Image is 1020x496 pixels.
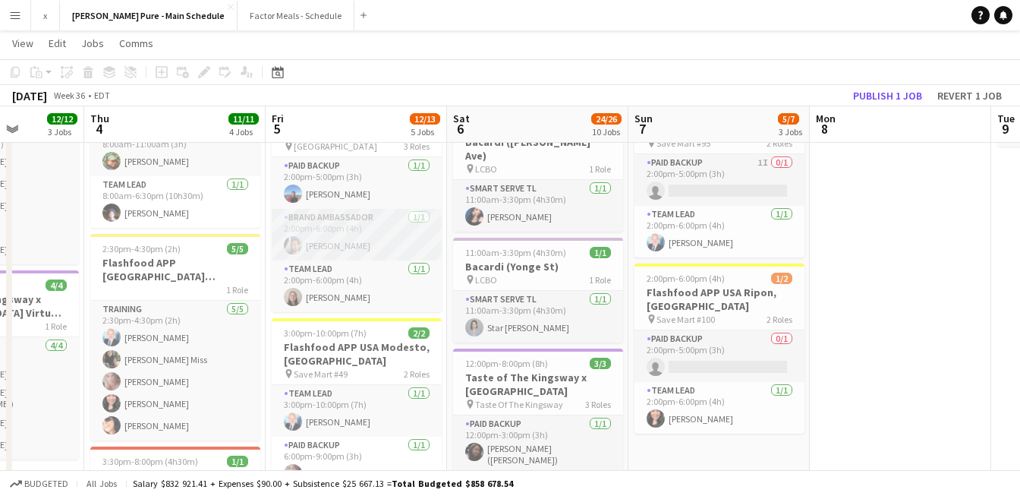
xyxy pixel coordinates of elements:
app-card-role: Brand Ambassador1/12:00pm-6:00pm (4h)[PERSON_NAME] [272,209,442,261]
button: x [31,1,60,30]
span: 1/1 [590,247,611,258]
app-card-role: Smart Serve TL1/111:00am-3:30pm (4h30m)[PERSON_NAME] [453,180,623,232]
span: Sat [453,112,470,125]
span: Thu [90,112,109,125]
span: 3:30pm-8:00pm (4h30m) [102,456,198,467]
button: Publish 1 job [847,86,928,106]
div: 5 Jobs [411,126,439,137]
span: 8 [814,120,836,137]
span: Comms [119,36,153,50]
app-job-card: 11:00am-3:30pm (4h30m)1/1Bacardi (Yonge St) LCBO1 RoleSmart Serve TL1/111:00am-3:30pm (4h30m)Star... [453,238,623,343]
span: 1/1 [227,456,248,467]
span: Tue [997,112,1015,125]
span: Total Budgeted $858 678.54 [392,478,513,489]
span: 2:30pm-4:30pm (2h) [102,243,181,254]
app-card-role: Team Lead1/12:00pm-6:00pm (4h)[PERSON_NAME] [634,206,804,257]
span: Fri [272,112,284,125]
div: [DATE] [12,88,47,103]
span: LCBO [475,274,497,286]
app-card-role: Paid Backup0/12:00pm-5:00pm (3h) [634,330,804,382]
div: 3 Jobs [48,126,77,137]
div: EDT [94,90,110,101]
span: 3/3 [590,358,611,369]
app-job-card: 2:00pm-6:00pm (4h)1/2Flashfood APP USA Modesto, [GEOGRAPHIC_DATA] Save Mart #952 RolesPaid Backup... [634,87,804,257]
span: Edit [49,36,66,50]
span: 4/4 [46,280,67,291]
app-card-role: Paid Backup1/16:00pm-9:00pm (3h)[PERSON_NAME] [272,437,442,488]
span: 1 Role [226,284,248,295]
span: Week 36 [50,90,88,101]
div: 4 Jobs [229,126,258,137]
span: 24/26 [591,113,622,125]
app-card-role: Paid Backup1I0/12:00pm-5:00pm (3h) [634,154,804,206]
span: Save Mart #95 [656,137,710,149]
button: [PERSON_NAME] Pure - Main Schedule [60,1,238,30]
h3: Bacardi (Yonge St) [453,260,623,273]
button: Factor Meals - Schedule [238,1,354,30]
app-card-role: Paid Backup1/112:00pm-3:00pm (3h)[PERSON_NAME] ([PERSON_NAME]) [PERSON_NAME] [453,415,623,472]
span: Mon [816,112,836,125]
a: Edit [42,33,72,53]
span: Budgeted [24,479,68,489]
h3: Flashfood APP USA Ripon, [GEOGRAPHIC_DATA] [634,286,804,313]
span: 12/12 [47,113,77,125]
span: 1/2 [771,273,792,284]
app-card-role: Training5/52:30pm-4:30pm (2h)[PERSON_NAME][PERSON_NAME] Miss[PERSON_NAME][PERSON_NAME][PERSON_NAME] [90,301,260,441]
span: 3:00pm-10:00pm (7h) [284,327,367,339]
span: 12/13 [410,113,440,125]
span: LCBO [475,163,497,175]
span: Taste Of The Kingsway [475,399,563,410]
app-job-card: 11:00am-3:30pm (4h30m)1/1Bacardi ([PERSON_NAME] Ave) LCBO1 RoleSmart Serve TL1/111:00am-3:30pm (4... [453,113,623,232]
app-card-role: Paid Backup1/12:00pm-5:00pm (3h)[PERSON_NAME] [272,157,442,209]
app-card-role: Smart Serve TL1/111:00am-3:30pm (4h30m)Star [PERSON_NAME] [453,291,623,343]
span: Sun [634,112,653,125]
span: 1 Role [589,163,611,175]
span: [GEOGRAPHIC_DATA] [294,141,377,152]
app-card-role: Team Lead1/18:00am-6:30pm (10h30m)[PERSON_NAME] [90,176,260,228]
h3: Flashfood APP [GEOGRAPHIC_DATA] Modesto Training [90,256,260,283]
span: 3 Roles [404,141,430,152]
app-card-role: Team Lead1/12:00pm-6:00pm (4h)[PERSON_NAME] [634,382,804,434]
span: 5/5 [227,243,248,254]
span: Jobs [81,36,104,50]
span: 2/2 [408,327,430,339]
app-job-card: 3:00pm-10:00pm (7h)2/2Flashfood APP USA Modesto, [GEOGRAPHIC_DATA] Save Mart #492 RolesTeam Lead1... [272,318,442,488]
span: 11/11 [228,113,259,125]
span: Save Mart #49 [294,368,348,380]
a: Comms [113,33,159,53]
app-card-role: Team Lead1/13:00pm-10:00pm (7h)[PERSON_NAME] [272,385,442,437]
button: Revert 1 job [931,86,1008,106]
span: View [12,36,33,50]
span: 4 [88,120,109,137]
div: 8:00am-6:30pm (10h30m)2/2Muscle Milk x Metro Pharmacy Conference [GEOGRAPHIC_DATA]2 RolesPaid Bac... [90,58,260,228]
div: 10 Jobs [592,126,621,137]
app-job-card: 2:30pm-4:30pm (2h)5/5Flashfood APP [GEOGRAPHIC_DATA] Modesto Training1 RoleTraining5/52:30pm-4:30... [90,234,260,441]
h3: Bacardi ([PERSON_NAME] Ave) [453,135,623,163]
span: 2 Roles [404,368,430,380]
h3: Bacardi ( Elmcreek Rd) [90,469,260,482]
span: 5/7 [778,113,799,125]
span: All jobs [83,478,120,489]
h3: Flashfood APP USA Modesto, [GEOGRAPHIC_DATA] [272,340,442,368]
a: View [6,33,39,53]
app-job-card: 2:00pm-6:00pm (4h)3/3ThunderFest Victoria, [GEOGRAPHIC_DATA] [GEOGRAPHIC_DATA]3 RolesPaid Backup1... [272,90,442,312]
div: Salary $832 921.41 + Expenses $90.00 + Subsistence $25 667.13 = [133,478,513,489]
app-card-role: Paid Backup1/18:00am-11:00am (3h)[PERSON_NAME] [90,125,260,176]
span: 6 [451,120,470,137]
span: 5 [269,120,284,137]
h3: Taste of The Kingsway x [GEOGRAPHIC_DATA] [453,371,623,398]
span: Save Mart #100 [656,314,715,325]
span: 2:00pm-6:00pm (4h) [647,273,725,284]
span: 7 [632,120,653,137]
app-job-card: 2:00pm-6:00pm (4h)1/2Flashfood APP USA Ripon, [GEOGRAPHIC_DATA] Save Mart #1002 RolesPaid Backup0... [634,264,804,434]
span: 1 Role [45,321,67,332]
span: 11:00am-3:30pm (4h30m) [465,247,566,258]
span: 12:00pm-8:00pm (8h) [465,358,548,369]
